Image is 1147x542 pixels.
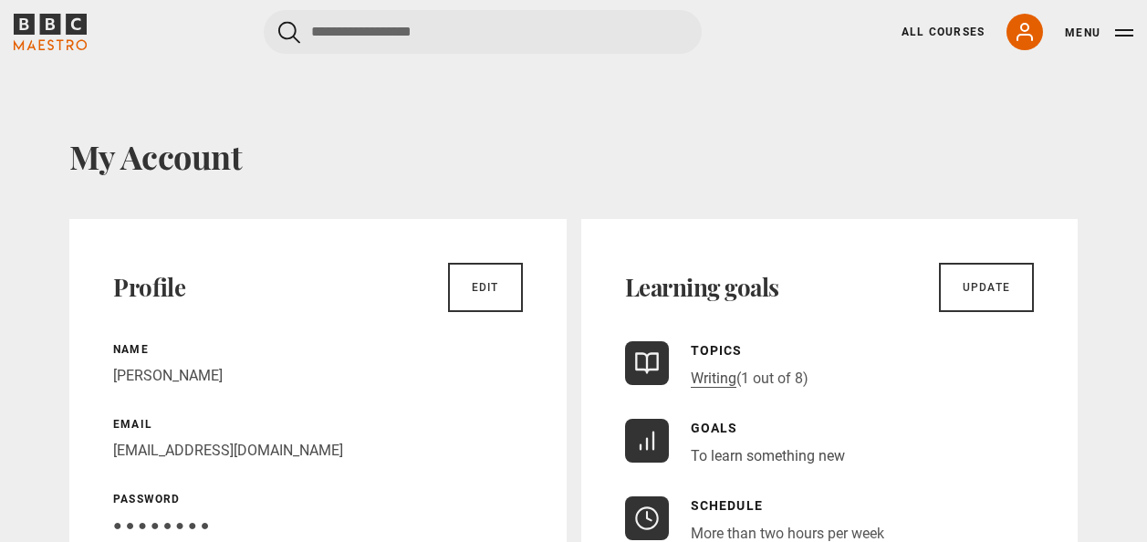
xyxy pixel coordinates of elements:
p: Topics [691,341,808,360]
a: Update [939,263,1034,312]
p: [PERSON_NAME] [113,365,523,387]
a: Edit [448,263,523,312]
p: Name [113,341,523,358]
svg: BBC Maestro [14,14,87,50]
p: [EMAIL_ADDRESS][DOMAIN_NAME] [113,440,523,462]
p: Schedule [691,496,884,516]
h2: Learning goals [625,273,779,302]
p: Password [113,491,523,507]
p: (1 out of 8) [691,368,808,390]
button: Toggle navigation [1065,24,1133,42]
input: Search [264,10,702,54]
a: All Courses [902,24,985,40]
span: ● ● ● ● ● ● ● ● [113,516,209,534]
button: Submit the search query [278,21,300,44]
h2: Profile [113,273,185,302]
h1: My Account [69,137,1078,175]
p: Email [113,416,523,433]
p: Goals [691,419,845,438]
a: Writing [691,370,736,388]
li: To learn something new [691,445,845,467]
